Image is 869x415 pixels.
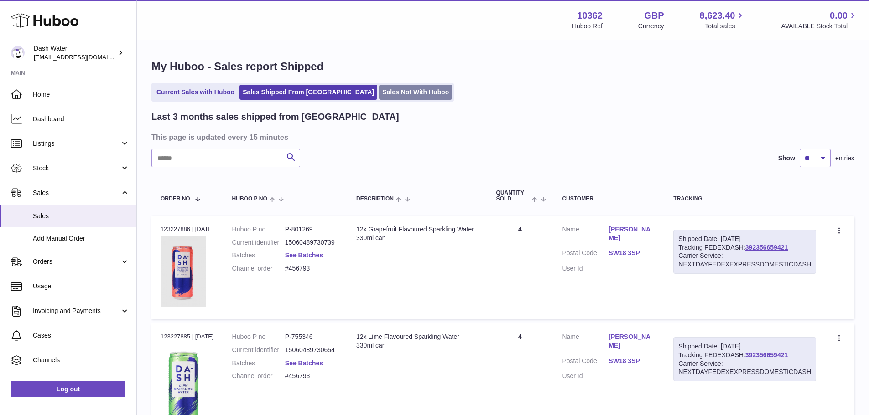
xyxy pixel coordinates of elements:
span: Stock [33,164,120,173]
strong: GBP [644,10,664,22]
dt: Huboo P no [232,225,285,234]
dt: Postal Code [562,249,609,260]
dt: Name [562,225,609,245]
div: Dash Water [34,44,116,61]
img: internalAdmin-10362@internal.huboo.com [11,46,25,60]
dd: 15060489730654 [285,346,338,354]
a: 8,623.40 Total sales [700,10,746,31]
a: See Batches [285,359,323,367]
span: Orders [33,257,120,266]
td: 4 [487,216,553,319]
dt: Batches [232,251,285,260]
dt: User Id [562,264,609,273]
span: Cases [33,331,130,340]
strong: 10362 [577,10,603,22]
dd: 15060489730739 [285,238,338,247]
dd: P-801269 [285,225,338,234]
h1: My Huboo - Sales report Shipped [151,59,854,74]
h3: This page is updated every 15 minutes [151,132,852,142]
div: Tracking [673,196,816,202]
img: 103621724231836.png [161,236,206,307]
span: Usage [33,282,130,291]
span: 8,623.40 [700,10,735,22]
dt: Current identifier [232,238,285,247]
span: Listings [33,139,120,148]
dt: Channel order [232,372,285,380]
div: Huboo Ref [572,22,603,31]
span: Invoicing and Payments [33,307,120,315]
dt: Name [562,333,609,352]
span: Huboo P no [232,196,267,202]
dt: Huboo P no [232,333,285,341]
a: Sales Shipped From [GEOGRAPHIC_DATA] [239,85,377,100]
dt: Channel order [232,264,285,273]
span: Home [33,90,130,99]
a: [PERSON_NAME] [609,333,655,350]
span: Add Manual Order [33,234,130,243]
dt: Batches [232,359,285,368]
a: See Batches [285,251,323,259]
a: [PERSON_NAME] [609,225,655,242]
div: Tracking FEDEXDASH: [673,337,816,382]
span: Quantity Sold [496,190,530,202]
a: SW18 3SP [609,357,655,365]
dt: Postal Code [562,357,609,368]
a: 0.00 AVAILABLE Stock Total [781,10,858,31]
div: Tracking FEDEXDASH: [673,230,816,274]
div: 123227886 | [DATE] [161,225,214,233]
div: 12x Lime Flavoured Sparkling Water 330ml can [356,333,478,350]
dd: #456793 [285,264,338,273]
div: Carrier Service: NEXTDAYFEDEXEXPRESSDOMESTICDASH [678,251,811,269]
span: [EMAIL_ADDRESS][DOMAIN_NAME] [34,53,134,61]
dd: P-755346 [285,333,338,341]
a: Sales Not With Huboo [379,85,452,100]
span: Order No [161,196,190,202]
div: Shipped Date: [DATE] [678,342,811,351]
div: 123227885 | [DATE] [161,333,214,341]
div: Customer [562,196,655,202]
span: AVAILABLE Stock Total [781,22,858,31]
dt: Current identifier [232,346,285,354]
span: Dashboard [33,115,130,123]
span: Sales [33,189,120,197]
h2: Last 3 months sales shipped from [GEOGRAPHIC_DATA] [151,111,399,123]
div: Carrier Service: NEXTDAYFEDEXEXPRESSDOMESTICDASH [678,359,811,377]
span: entries [835,154,854,163]
span: Description [356,196,394,202]
span: Sales [33,212,130,220]
a: SW18 3SP [609,249,655,257]
dd: #456793 [285,372,338,380]
a: Log out [11,381,125,397]
a: 392356659421 [745,351,788,359]
span: 0.00 [830,10,848,22]
label: Show [778,154,795,163]
div: Shipped Date: [DATE] [678,235,811,243]
a: Current Sales with Huboo [153,85,238,100]
span: Total sales [705,22,745,31]
dt: User Id [562,372,609,380]
span: Channels [33,356,130,364]
a: 392356659421 [745,244,788,251]
div: Currency [638,22,664,31]
div: 12x Grapefruit Flavoured Sparkling Water 330ml can [356,225,478,242]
